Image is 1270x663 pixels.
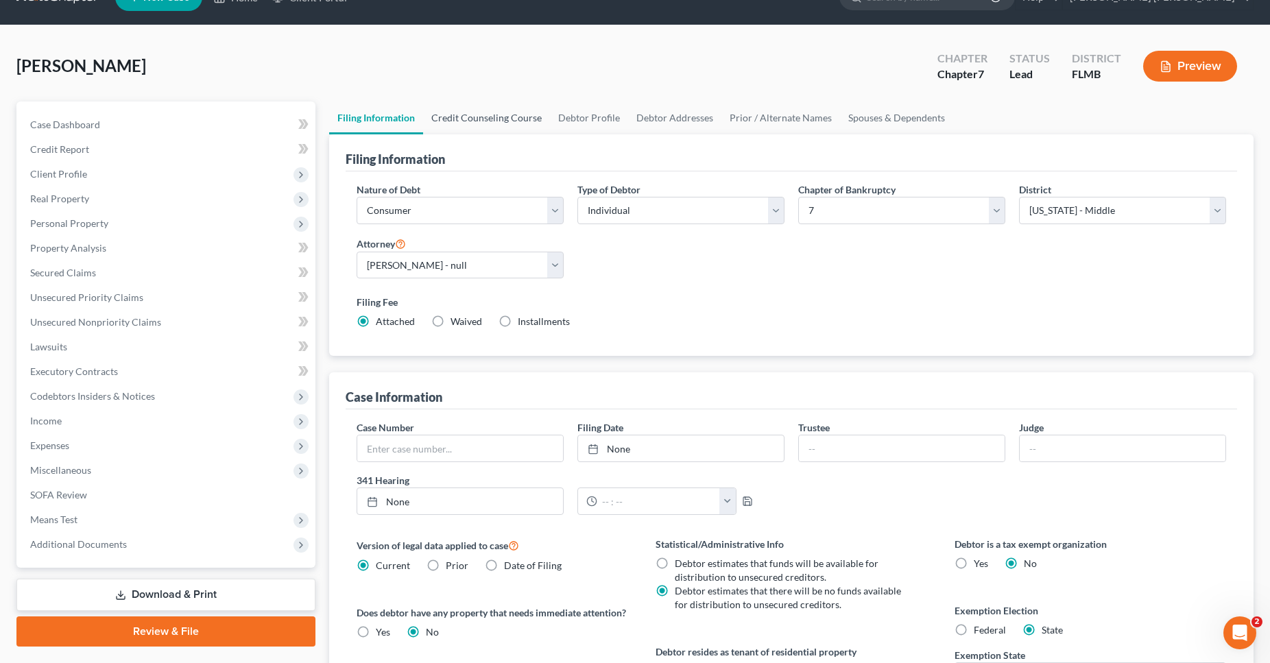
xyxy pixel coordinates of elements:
span: Secured Claims [30,267,96,278]
span: Attached [376,315,415,327]
span: Current [376,559,410,571]
div: FLMB [1072,67,1121,82]
button: Preview [1143,51,1237,82]
span: Income [30,415,62,426]
label: Exemption Election [955,603,1226,618]
div: Chapter [937,51,987,67]
span: Personal Property [30,217,108,229]
div: Status [1009,51,1050,67]
label: Debtor is a tax exempt organization [955,537,1226,551]
span: No [426,626,439,638]
div: Filing Information [346,151,445,167]
label: Nature of Debt [357,182,420,197]
span: Executory Contracts [30,365,118,377]
span: Expenses [30,439,69,451]
a: Download & Print [16,579,315,611]
span: Client Profile [30,168,87,180]
span: Additional Documents [30,538,127,550]
span: Yes [974,557,988,569]
div: Chapter [937,67,987,82]
a: None [357,488,563,514]
a: None [578,435,784,461]
span: Lawsuits [30,341,67,352]
span: Property Analysis [30,242,106,254]
a: Unsecured Priority Claims [19,285,315,310]
a: Case Dashboard [19,112,315,137]
input: -- [1020,435,1225,461]
a: Lawsuits [19,335,315,359]
span: No [1024,557,1037,569]
a: Unsecured Nonpriority Claims [19,310,315,335]
span: Prior [446,559,468,571]
span: Debtor estimates that there will be no funds available for distribution to unsecured creditors. [675,585,901,610]
label: Statistical/Administrative Info [656,537,927,551]
input: -- : -- [597,488,720,514]
label: Chapter of Bankruptcy [798,182,896,197]
a: Secured Claims [19,261,315,285]
span: 2 [1251,616,1262,627]
input: -- [799,435,1005,461]
a: Debtor Profile [550,101,628,134]
label: Case Number [357,420,414,435]
label: Judge [1019,420,1044,435]
span: Unsecured Priority Claims [30,291,143,303]
a: Spouses & Dependents [840,101,953,134]
a: Prior / Alternate Names [721,101,840,134]
span: [PERSON_NAME] [16,56,146,75]
span: State [1042,624,1063,636]
span: Federal [974,624,1006,636]
label: District [1019,182,1051,197]
a: SOFA Review [19,483,315,507]
span: Real Property [30,193,89,204]
a: Executory Contracts [19,359,315,384]
span: Date of Filing [504,559,562,571]
span: Miscellaneous [30,464,91,476]
span: Codebtors Insiders & Notices [30,390,155,402]
label: 341 Hearing [350,473,791,487]
span: Means Test [30,514,77,525]
iframe: Intercom live chat [1223,616,1256,649]
div: Lead [1009,67,1050,82]
span: Credit Report [30,143,89,155]
span: Installments [518,315,570,327]
span: SOFA Review [30,489,87,501]
div: District [1072,51,1121,67]
label: Debtor resides as tenant of residential property [656,644,927,659]
a: Credit Counseling Course [423,101,550,134]
span: Unsecured Nonpriority Claims [30,316,161,328]
span: Yes [376,626,390,638]
label: Filing Date [577,420,623,435]
label: Does debtor have any property that needs immediate attention? [357,605,628,620]
input: Enter case number... [357,435,563,461]
div: Case Information [346,389,442,405]
a: Debtor Addresses [628,101,721,134]
label: Filing Fee [357,295,1226,309]
label: Trustee [798,420,830,435]
span: Waived [451,315,482,327]
label: Type of Debtor [577,182,640,197]
span: Debtor estimates that funds will be available for distribution to unsecured creditors. [675,557,878,583]
label: Exemption State [955,648,1025,662]
a: Credit Report [19,137,315,162]
a: Property Analysis [19,236,315,261]
a: Review & File [16,616,315,647]
label: Version of legal data applied to case [357,537,628,553]
span: 7 [978,67,984,80]
a: Filing Information [329,101,423,134]
label: Attorney [357,235,406,252]
span: Case Dashboard [30,119,100,130]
